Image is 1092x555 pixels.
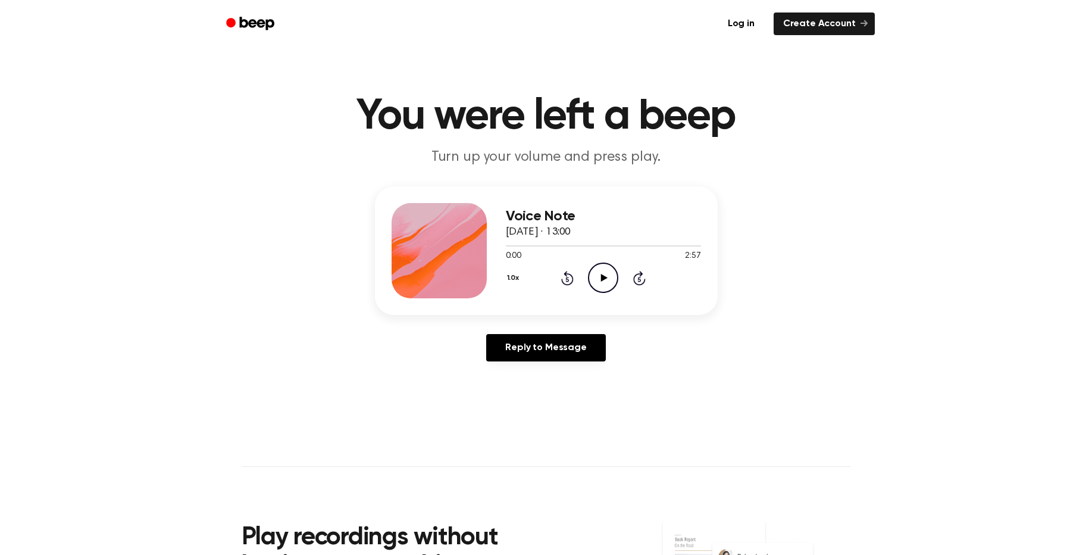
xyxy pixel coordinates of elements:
span: [DATE] · 13:00 [506,227,571,238]
a: Reply to Message [486,334,605,361]
a: Beep [218,13,285,36]
h1: You were left a beep [242,95,851,138]
span: 2:57 [685,250,700,263]
a: Log in [716,10,766,38]
p: Turn up your volume and press play. [318,148,775,167]
span: 0:00 [506,250,521,263]
h3: Voice Note [506,208,701,225]
button: 1.0x [506,268,524,288]
a: Create Account [774,13,875,35]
